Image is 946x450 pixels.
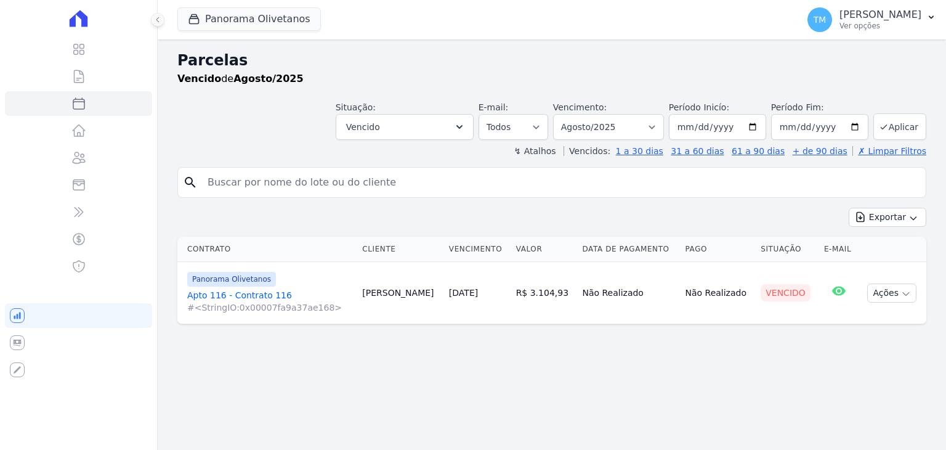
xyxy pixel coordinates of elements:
a: + de 90 dias [793,146,847,156]
a: 61 a 90 dias [732,146,785,156]
span: Vencido [346,120,380,134]
i: search [183,175,198,190]
th: Vencimento [444,237,511,262]
a: ✗ Limpar Filtros [852,146,926,156]
button: Aplicar [873,113,926,140]
label: ↯ Atalhos [514,146,556,156]
label: Período Inicío: [669,102,729,112]
strong: Agosto/2025 [233,73,303,84]
button: Vencido [336,114,474,140]
label: Vencimento: [553,102,607,112]
label: E-mail: [479,102,509,112]
input: Buscar por nome do lote ou do cliente [200,170,921,195]
th: Situação [756,237,819,262]
p: [PERSON_NAME] [839,9,921,21]
span: TM [814,15,827,24]
th: E-mail [819,237,859,262]
label: Vencidos: [564,146,610,156]
div: Vencido [761,284,811,301]
th: Contrato [177,237,357,262]
a: Apto 116 - Contrato 116#<StringIO:0x00007fa9a37ae168> [187,289,352,314]
label: Período Fim: [771,101,868,114]
label: Situação: [336,102,376,112]
a: 1 a 30 dias [616,146,663,156]
a: 31 a 60 dias [671,146,724,156]
td: Não Realizado [680,262,756,324]
th: Valor [511,237,578,262]
button: TM [PERSON_NAME] Ver opções [798,2,946,37]
span: #<StringIO:0x00007fa9a37ae168> [187,301,352,314]
p: de [177,72,304,86]
button: Exportar [849,208,926,227]
span: Panorama Olivetanos [187,272,276,287]
strong: Vencido [177,73,221,84]
button: Panorama Olivetanos [177,7,321,31]
th: Pago [680,237,756,262]
td: Não Realizado [577,262,680,324]
th: Data de Pagamento [577,237,680,262]
td: R$ 3.104,93 [511,262,578,324]
button: Ações [867,284,916,303]
h2: Parcelas [177,49,926,72]
p: Ver opções [839,21,921,31]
